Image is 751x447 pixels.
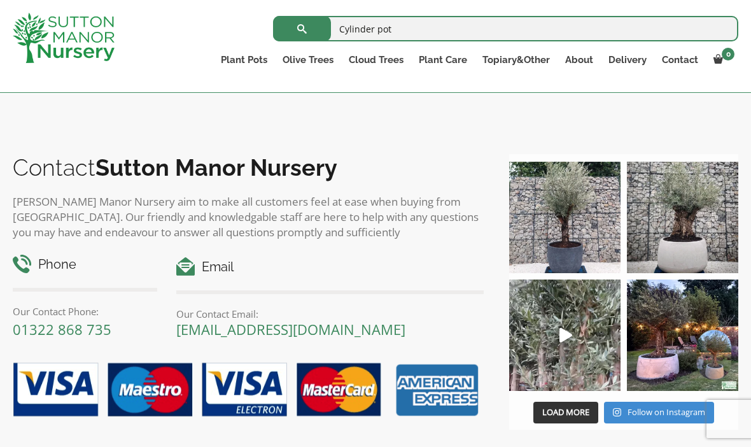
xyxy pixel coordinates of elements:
img: A beautiful multi-stem Spanish Olive tree potted in our luxurious fibre clay pots 😍😍 [509,162,621,273]
p: Our Contact Phone: [13,304,157,319]
img: logo [13,13,115,63]
a: Instagram Follow on Instagram [604,402,714,423]
span: 0 [722,48,734,60]
input: Search... [273,16,738,41]
a: Olive Trees [275,51,341,69]
a: Contact [654,51,706,69]
a: About [558,51,601,69]
button: Load More [533,402,598,423]
span: Follow on Instagram [628,406,705,418]
a: Plant Pots [213,51,275,69]
a: 01322 868 735 [13,320,111,339]
img: “The poetry of nature is never dead” 🪴🫒 A stunning beautiful customer photo has been sent into us... [627,280,738,391]
img: New arrivals Monday morning of beautiful olive trees 🤩🤩 The weather is beautiful this summer, gre... [509,280,621,391]
a: Cloud Trees [341,51,411,69]
svg: Play [559,328,572,343]
h2: Contact [13,154,484,181]
span: Load More [542,406,589,418]
h4: Phone [13,255,157,274]
h4: Email [176,257,484,277]
a: Topiary&Other [475,51,558,69]
p: [PERSON_NAME] Manor Nursery aim to make all customers feel at ease when buying from [GEOGRAPHIC_D... [13,194,484,240]
a: Play [509,280,621,391]
a: Plant Care [411,51,475,69]
img: Check out this beauty we potted at our nursery today ❤️‍🔥 A huge, ancient gnarled Olive tree plan... [627,162,738,273]
img: payment-options.png [3,355,484,425]
a: [EMAIL_ADDRESS][DOMAIN_NAME] [176,320,405,339]
b: Sutton Manor Nursery [95,154,337,181]
a: 0 [706,51,738,69]
svg: Instagram [613,408,621,417]
a: Delivery [601,51,654,69]
p: Our Contact Email: [176,306,484,322]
